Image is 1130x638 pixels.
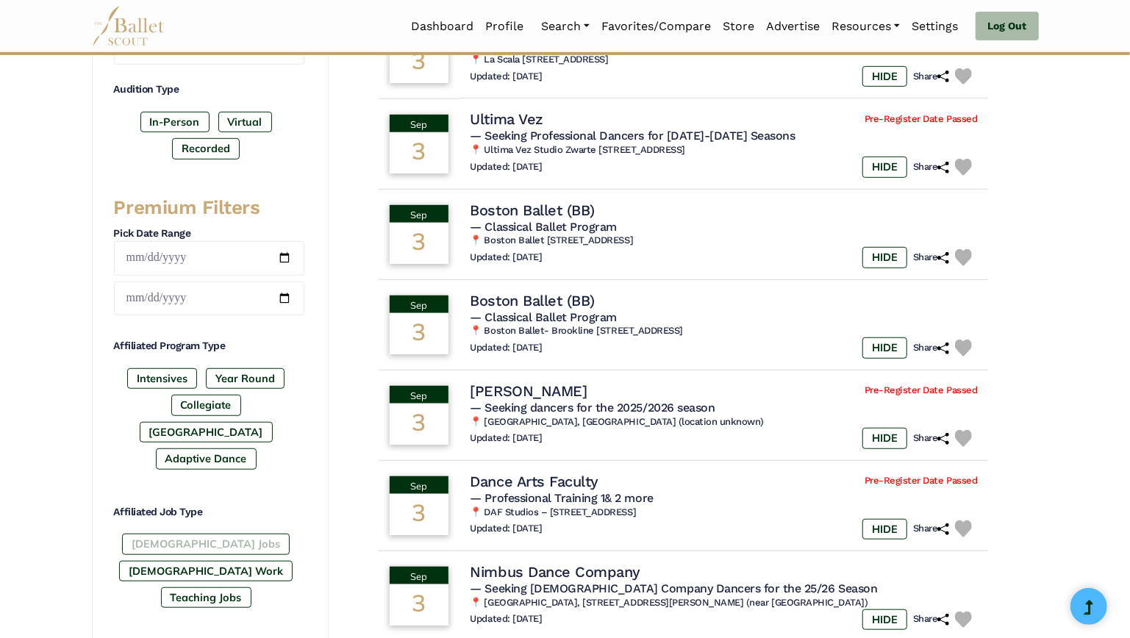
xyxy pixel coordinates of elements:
label: HIDE [862,157,907,177]
div: Sep [390,295,448,313]
h4: Dance Arts Faculty [471,472,598,491]
h6: 📍 La Scala [STREET_ADDRESS] [471,54,978,66]
div: Sep [390,205,448,223]
h4: Pick Date Range [114,226,304,241]
span: — Seeking Professional Dancers for [DATE]-[DATE] Seasons [471,129,795,143]
label: Virtual [218,112,272,132]
h4: Audition Type [114,82,304,97]
h4: Boston Ballet (BB) [471,291,595,310]
label: Year Round [206,368,285,389]
label: HIDE [862,66,907,87]
span: — Seeking [DEMOGRAPHIC_DATA] Company Dancers for the 25/26 Season [471,581,878,595]
label: HIDE [862,247,907,268]
h6: Updated: [DATE] [471,613,543,626]
h6: Share [913,523,950,535]
h6: 📍 Ultima Vez Studio Zwarte [STREET_ADDRESS] [471,144,978,157]
label: HIDE [862,519,907,540]
a: Store [717,11,760,42]
div: Sep [390,567,448,584]
label: [GEOGRAPHIC_DATA] [140,422,273,442]
h6: 📍 Boston Ballet [STREET_ADDRESS] [471,234,978,247]
a: Search [535,11,596,42]
label: Teaching Jobs [161,587,251,608]
div: 3 [390,223,448,264]
div: 3 [390,313,448,354]
span: — Professional Training 1 [471,491,654,505]
a: Settings [906,11,964,42]
h6: Updated: [DATE] [471,523,543,535]
div: 3 [390,132,448,173]
span: — Seeking dancers for the 2025/2026 season [471,401,715,415]
label: [DEMOGRAPHIC_DATA] Work [119,561,293,581]
span: Pre-Register Date Passed [865,475,977,487]
label: HIDE [862,609,907,630]
h6: Share [913,71,950,83]
a: Favorites/Compare [596,11,717,42]
h6: Share [913,161,950,173]
h6: 📍 DAF Studios – [STREET_ADDRESS] [471,506,978,519]
a: Profile [479,11,529,42]
h6: 📍 [GEOGRAPHIC_DATA], [GEOGRAPHIC_DATA] (location unknown) [471,416,978,429]
div: Sep [390,386,448,404]
label: [DEMOGRAPHIC_DATA] Jobs [122,534,290,554]
h6: 📍 Boston Ballet- Brookline [STREET_ADDRESS] [471,325,978,337]
h6: Share [913,613,950,626]
span: — Classical Ballet Program [471,310,618,324]
h3: Premium Filters [114,196,304,221]
label: Intensives [127,368,197,389]
div: 3 [390,584,448,626]
label: Adaptive Dance [156,448,257,469]
h4: Ultima Vez [471,110,543,129]
label: Collegiate [171,395,241,415]
div: 3 [390,494,448,535]
div: 3 [390,404,448,445]
label: Recorded [172,138,240,159]
h6: Updated: [DATE] [471,161,543,173]
span: Pre-Register Date Passed [865,384,977,397]
h4: [PERSON_NAME] [471,381,587,401]
h6: Updated: [DATE] [471,251,543,264]
h6: Share [913,432,950,445]
h6: Share [913,251,950,264]
h6: Updated: [DATE] [471,432,543,445]
span: Pre-Register Date Passed [865,113,977,126]
div: 3 [390,42,448,83]
h6: 📍 [GEOGRAPHIC_DATA], [STREET_ADDRESS][PERSON_NAME] (near [GEOGRAPHIC_DATA]) [471,597,978,609]
a: & 2 more [605,491,654,505]
label: HIDE [862,337,907,358]
h4: Boston Ballet (BB) [471,201,595,220]
h6: Share [913,342,950,354]
a: Log Out [976,12,1038,41]
label: HIDE [862,428,907,448]
h6: Updated: [DATE] [471,342,543,354]
a: Dashboard [405,11,479,42]
span: — Classical Ballet Program [471,220,618,234]
h4: Affiliated Program Type [114,339,304,354]
h4: Affiliated Job Type [114,505,304,520]
a: Advertise [760,11,826,42]
div: Sep [390,115,448,132]
h4: Nimbus Dance Company [471,562,640,581]
h6: Updated: [DATE] [471,71,543,83]
div: Sep [390,476,448,494]
a: Resources [826,11,906,42]
label: In-Person [140,112,210,132]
